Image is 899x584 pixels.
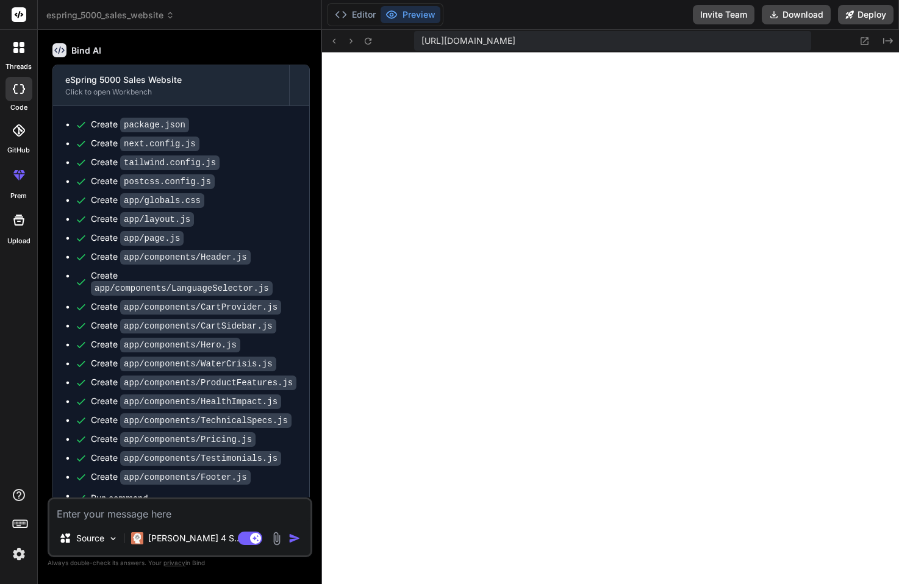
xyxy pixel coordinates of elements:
code: app/components/Testimonials.js [120,451,281,466]
code: app/page.js [120,231,184,246]
span: Run command [91,492,297,504]
code: app/layout.js [120,212,194,227]
code: postcss.config.js [120,174,215,189]
div: Create [91,357,276,370]
p: [PERSON_NAME] 4 S.. [148,532,239,544]
code: package.json [120,118,189,132]
button: eSpring 5000 Sales WebsiteClick to open Workbench [53,65,289,105]
div: Create [91,194,204,207]
div: Create [91,395,281,408]
code: app/components/LanguageSelector.js [91,281,273,296]
button: Download [762,5,831,24]
button: Invite Team [693,5,754,24]
div: Create [91,471,251,483]
div: Create [91,301,281,313]
code: app/components/Hero.js [120,338,240,352]
img: settings [9,544,29,564]
code: app/components/Pricing.js [120,432,256,447]
code: app/components/Footer.js [120,470,251,485]
code: app/components/HealthImpact.js [120,394,281,409]
span: privacy [163,559,185,566]
div: Create [91,376,296,389]
code: app/components/TechnicalSpecs.js [120,413,292,428]
div: Create [91,213,194,226]
div: Create [91,319,276,332]
label: threads [5,62,32,72]
code: app/components/CartProvider.js [120,300,281,315]
div: Create [91,137,199,150]
p: Always double-check its answers. Your in Bind [48,557,312,569]
button: Deploy [838,5,894,24]
div: Create [91,232,184,244]
img: attachment [270,532,284,546]
span: [URL][DOMAIN_NAME] [421,35,515,47]
div: Create [91,338,240,351]
div: Create [91,251,251,263]
div: Create [91,156,220,169]
label: Upload [7,236,30,246]
div: Click to open Workbench [65,87,277,97]
p: Source [76,532,104,544]
code: app/components/CartSidebar.js [120,319,276,333]
button: Preview [381,6,440,23]
div: Create [91,118,189,131]
code: app/components/WaterCrisis.js [120,357,276,371]
code: app/components/Header.js [120,250,251,265]
code: tailwind.config.js [120,155,220,170]
img: Pick Models [108,533,118,544]
label: GitHub [7,145,30,155]
button: Editor [330,6,381,23]
code: app/components/ProductFeatures.js [120,376,296,390]
div: Create [91,452,281,465]
label: prem [10,191,27,201]
code: app/globals.css [120,193,204,208]
span: espring_5000_sales_website [46,9,174,21]
div: Create [91,269,297,294]
div: eSpring 5000 Sales Website [65,74,277,86]
h6: Bind AI [71,45,101,57]
code: next.config.js [120,137,199,151]
img: Claude 4 Sonnet [131,532,143,544]
div: Create [91,433,256,446]
img: icon [288,532,301,544]
label: code [10,102,27,113]
div: Create [91,414,292,427]
iframe: Preview [322,52,899,584]
div: Create [91,175,215,188]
